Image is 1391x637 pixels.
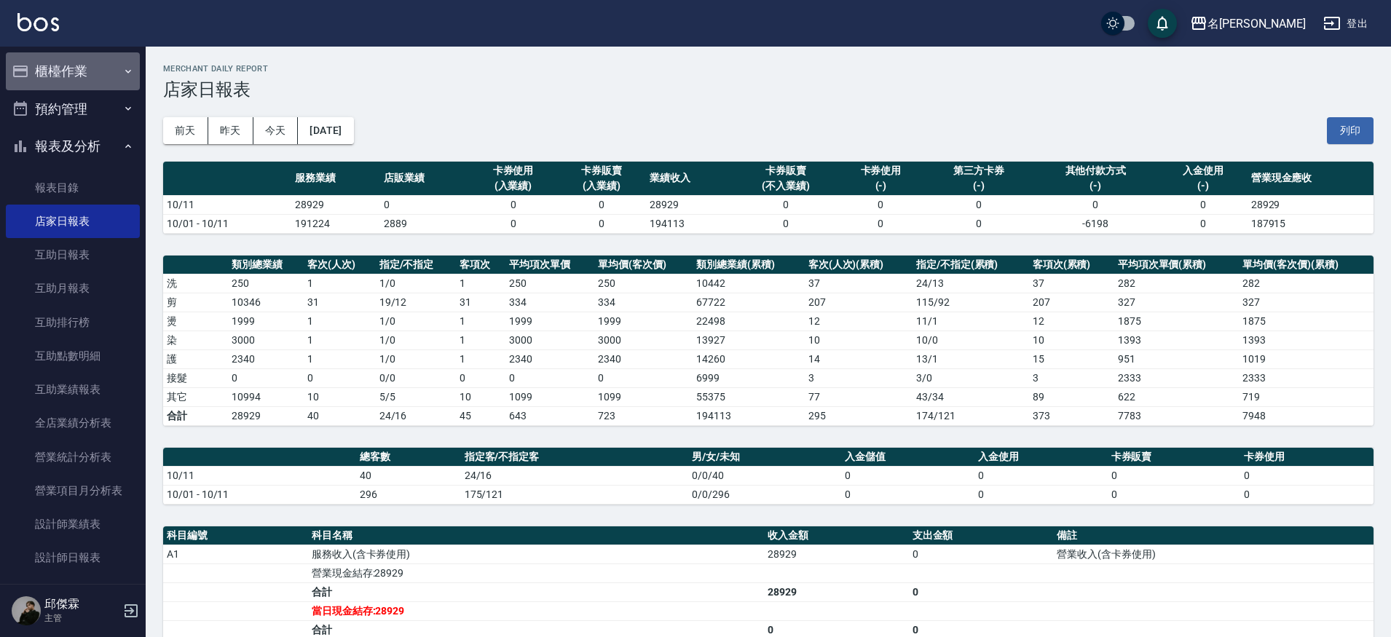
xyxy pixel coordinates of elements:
[163,312,228,331] td: 燙
[12,596,41,625] img: Person
[456,368,505,387] td: 0
[929,163,1028,178] div: 第三方卡券
[163,293,228,312] td: 剪
[308,545,764,563] td: 服務收入(含卡券使用)
[561,178,642,194] div: (入業績)
[1029,349,1114,368] td: 15
[505,331,594,349] td: 3000
[1029,312,1114,331] td: 12
[738,178,833,194] div: (不入業績)
[1162,178,1244,194] div: (-)
[456,406,505,425] td: 45
[1239,349,1374,368] td: 1019
[913,331,1029,349] td: 10 / 0
[228,274,304,293] td: 250
[693,368,804,387] td: 6999
[6,238,140,272] a: 互助日報表
[1108,466,1241,485] td: 0
[376,274,457,293] td: 1 / 0
[764,545,909,563] td: 28929
[735,195,837,214] td: 0
[461,466,689,485] td: 24/16
[304,274,376,293] td: 1
[304,387,376,406] td: 10
[163,214,291,233] td: 10/01 - 10/11
[163,368,228,387] td: 接髮
[1207,15,1306,33] div: 名[PERSON_NAME]
[1239,406,1374,425] td: 7948
[1108,485,1241,504] td: 0
[1240,485,1374,504] td: 0
[646,162,735,196] th: 業績收入
[913,312,1029,331] td: 11 / 1
[1114,256,1240,274] th: 平均項次單價(累積)
[837,195,926,214] td: 0
[469,214,558,233] td: 0
[837,214,926,233] td: 0
[356,448,461,467] th: 總客數
[253,117,299,144] button: 今天
[557,195,646,214] td: 0
[298,117,353,144] button: [DATE]
[304,368,376,387] td: 0
[1114,406,1240,425] td: 7783
[356,466,461,485] td: 40
[291,195,380,214] td: 28929
[646,214,735,233] td: 194113
[913,387,1029,406] td: 43 / 34
[505,387,594,406] td: 1099
[1239,387,1374,406] td: 719
[693,349,804,368] td: 14260
[376,368,457,387] td: 0 / 0
[1033,195,1159,214] td: 0
[304,293,376,312] td: 31
[304,406,376,425] td: 40
[1114,368,1240,387] td: 2333
[356,485,461,504] td: 296
[594,368,693,387] td: 0
[1239,331,1374,349] td: 1393
[456,387,505,406] td: 10
[505,256,594,274] th: 平均項次單價
[473,163,554,178] div: 卡券使用
[693,406,804,425] td: 194113
[646,195,735,214] td: 28929
[304,256,376,274] th: 客次(人次)
[913,368,1029,387] td: 3 / 0
[469,195,558,214] td: 0
[693,387,804,406] td: 55375
[805,349,913,368] td: 14
[913,274,1029,293] td: 24 / 13
[380,214,469,233] td: 2889
[1248,214,1374,233] td: 187915
[1108,448,1241,467] th: 卡券販賣
[163,545,308,563] td: A1
[228,387,304,406] td: 10994
[594,331,693,349] td: 3000
[163,349,228,368] td: 護
[6,474,140,507] a: 營業項目月分析表
[6,575,140,609] a: 設計師業績分析表
[6,205,140,238] a: 店家日報表
[228,406,304,425] td: 28929
[1317,10,1374,37] button: 登出
[6,127,140,165] button: 報表及分析
[974,466,1108,485] td: 0
[1148,9,1177,38] button: save
[304,349,376,368] td: 1
[840,178,922,194] div: (-)
[208,117,253,144] button: 昨天
[805,312,913,331] td: 12
[1036,178,1155,194] div: (-)
[17,13,59,31] img: Logo
[163,256,1374,426] table: a dense table
[1029,293,1114,312] td: 207
[505,406,594,425] td: 643
[913,349,1029,368] td: 13 / 1
[376,256,457,274] th: 指定/不指定
[376,331,457,349] td: 1 / 0
[561,163,642,178] div: 卡券販賣
[163,387,228,406] td: 其它
[557,214,646,233] td: 0
[913,293,1029,312] td: 115 / 92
